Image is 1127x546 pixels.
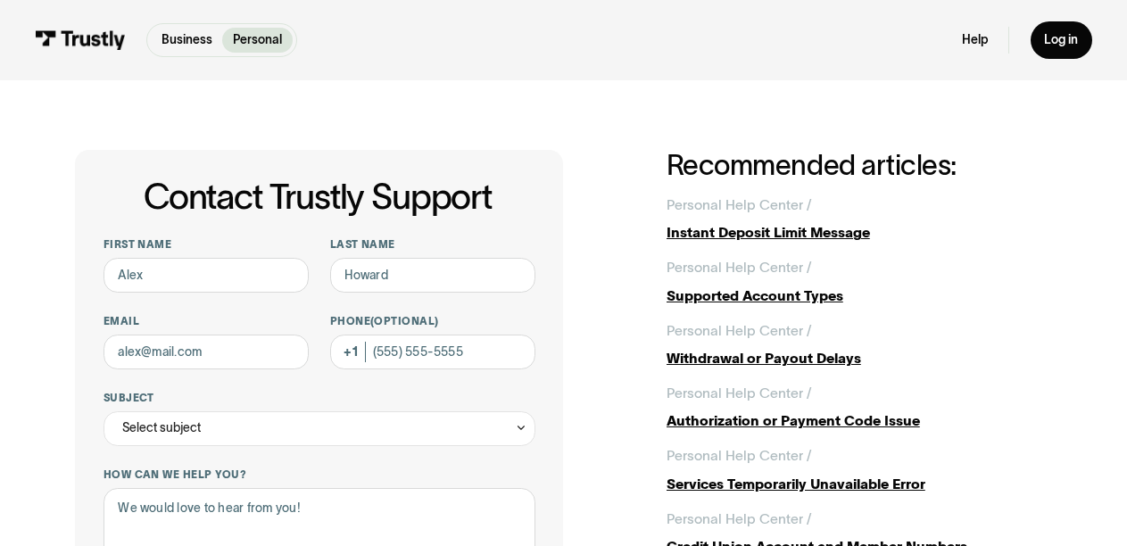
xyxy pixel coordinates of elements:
[667,383,811,403] div: Personal Help Center /
[667,509,811,529] div: Personal Help Center /
[151,28,222,53] a: Business
[667,257,1052,306] a: Personal Help Center /Supported Account Types
[35,30,126,49] img: Trustly Logo
[667,348,1052,368] div: Withdrawal or Payout Delays
[1031,21,1092,58] a: Log in
[100,178,536,216] h1: Contact Trustly Support
[667,445,1052,494] a: Personal Help Center /Services Temporarily Unavailable Error
[1044,32,1078,48] div: Log in
[667,320,1052,369] a: Personal Help Center /Withdrawal or Payout Delays
[330,258,536,293] input: Howard
[667,285,1052,306] div: Supported Account Types
[667,150,1052,180] h2: Recommended articles:
[667,257,811,277] div: Personal Help Center /
[104,237,310,252] label: First name
[667,445,811,466] div: Personal Help Center /
[222,28,292,53] a: Personal
[104,335,310,369] input: alex@mail.com
[667,194,1052,244] a: Personal Help Center /Instant Deposit Limit Message
[104,314,310,328] label: Email
[667,222,1052,243] div: Instant Deposit Limit Message
[667,194,811,215] div: Personal Help Center /
[104,467,536,482] label: How can we help you?
[330,314,536,328] label: Phone
[370,315,439,327] span: (Optional)
[104,391,536,405] label: Subject
[162,31,212,50] p: Business
[104,258,310,293] input: Alex
[233,31,282,50] p: Personal
[330,237,536,252] label: Last name
[667,410,1052,431] div: Authorization or Payment Code Issue
[962,32,988,48] a: Help
[104,411,536,446] div: Select subject
[122,418,201,438] div: Select subject
[667,474,1052,494] div: Services Temporarily Unavailable Error
[667,383,1052,432] a: Personal Help Center /Authorization or Payment Code Issue
[667,320,811,341] div: Personal Help Center /
[330,335,536,369] input: (555) 555-5555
